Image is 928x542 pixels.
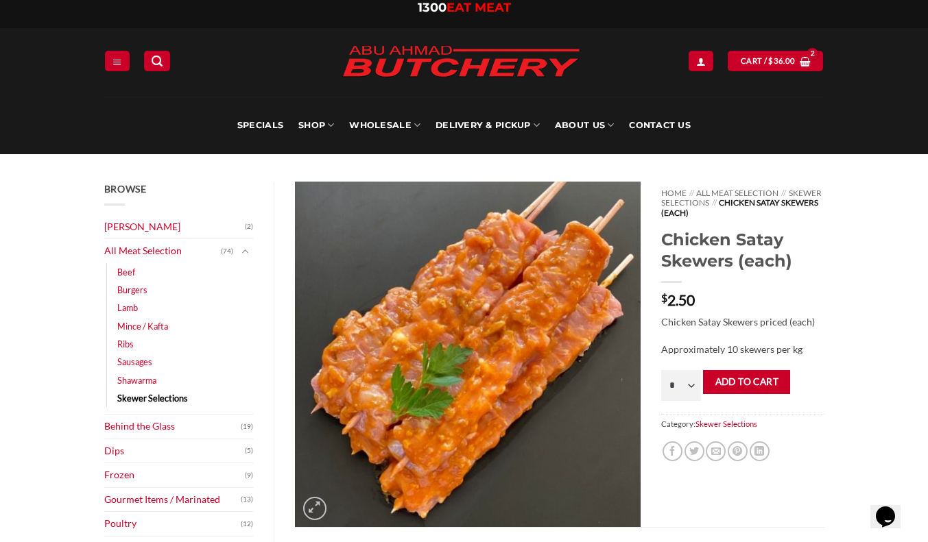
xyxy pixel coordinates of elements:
[661,188,687,198] a: Home
[695,419,757,428] a: Skewer Selections
[245,217,253,237] span: (2)
[331,36,591,88] img: Abu Ahmad Butchery
[741,55,795,67] span: Cart /
[661,291,695,308] bdi: 2.50
[555,97,614,154] a: About Us
[237,97,283,154] a: Specials
[104,415,241,439] a: Behind the Glass
[104,183,147,195] span: Browse
[144,51,170,71] a: Search
[703,370,790,394] button: Add to cart
[661,229,824,271] h1: Chicken Satay Skewers (each)
[237,244,253,259] button: Toggle
[661,414,824,434] span: Category:
[685,441,704,461] a: Share on Twitter
[117,263,135,281] a: Beef
[768,56,795,65] bdi: 36.00
[689,51,713,71] a: Login
[104,512,241,536] a: Poultry
[706,441,726,461] a: Email to a Friend
[117,335,134,353] a: Ribs
[104,488,241,512] a: Gourmet Items / Marinated
[728,441,748,461] a: Pin on Pinterest
[241,417,253,437] span: (19)
[117,299,138,317] a: Lamb
[629,97,691,154] a: Contact Us
[104,439,246,463] a: Dips
[436,97,540,154] a: Delivery & Pickup
[661,315,824,330] p: Chicken Satay Skewers priced (each)
[661,188,821,208] a: Skewer Selections
[117,389,188,407] a: Skewer Selections
[104,463,246,487] a: Frozen
[117,317,168,335] a: Mince / Kafta
[696,188,778,198] a: All Meat Selection
[221,241,233,262] span: (74)
[781,188,786,198] span: //
[303,497,326,520] a: Zoom
[241,489,253,510] span: (13)
[245,465,253,486] span: (9)
[661,197,818,217] span: Chicken Satay Skewers (each)
[712,197,717,208] span: //
[298,97,334,154] a: SHOP
[241,514,253,534] span: (12)
[117,371,156,389] a: Shawarma
[104,239,222,263] a: All Meat Selection
[117,281,147,299] a: Burgers
[661,293,667,304] span: $
[689,188,694,198] span: //
[661,342,824,358] p: Approximately 10 skewers per kg
[104,215,246,239] a: [PERSON_NAME]
[245,441,253,461] span: (5)
[117,353,152,371] a: Sausages
[349,97,420,154] a: Wholesale
[663,441,682,461] a: Share on Facebook
[728,51,823,71] a: View cart
[870,487,914,528] iframe: chat widget
[768,55,773,67] span: $
[295,182,641,527] img: Chicken Satay Skewers (each)
[105,51,130,71] a: Menu
[750,441,770,461] a: Share on LinkedIn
